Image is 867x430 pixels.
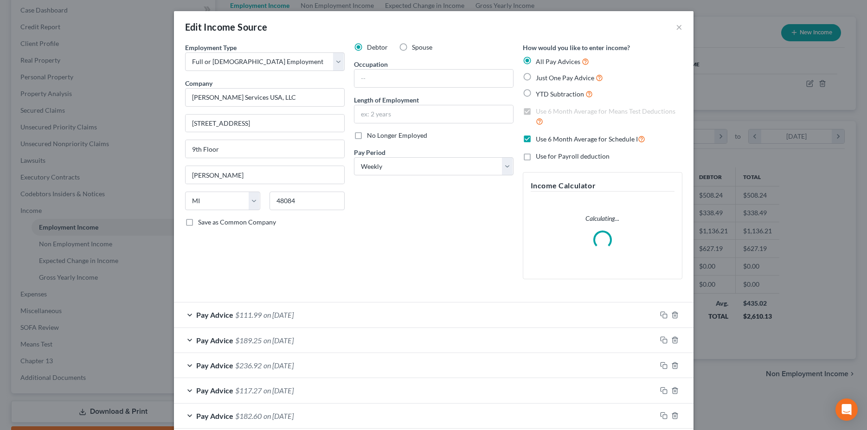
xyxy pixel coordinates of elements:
[185,79,212,87] span: Company
[263,386,294,395] span: on [DATE]
[523,43,630,52] label: How would you like to enter income?
[536,90,584,98] span: YTD Subtraction
[531,214,674,223] p: Calculating...
[412,43,432,51] span: Spouse
[536,152,610,160] span: Use for Payroll deduction
[270,192,345,210] input: Enter zip...
[196,310,233,319] span: Pay Advice
[536,135,638,143] span: Use 6 Month Average for Schedule I
[196,336,233,345] span: Pay Advice
[531,180,674,192] h5: Income Calculator
[263,361,294,370] span: on [DATE]
[186,115,344,132] input: Enter address...
[198,218,276,226] span: Save as Common Company
[536,74,594,82] span: Just One Pay Advice
[185,88,345,107] input: Search company by name...
[263,411,294,420] span: on [DATE]
[186,166,344,184] input: Enter city...
[354,105,513,123] input: ex: 2 years
[263,336,294,345] span: on [DATE]
[354,95,419,105] label: Length of Employment
[835,398,858,421] div: Open Intercom Messenger
[196,386,233,395] span: Pay Advice
[235,361,262,370] span: $236.92
[186,140,344,158] input: Unit, Suite, etc...
[235,336,262,345] span: $189.25
[263,310,294,319] span: on [DATE]
[676,21,682,32] button: ×
[536,58,580,65] span: All Pay Advices
[185,20,268,33] div: Edit Income Source
[235,310,262,319] span: $111.99
[235,386,262,395] span: $117.27
[367,131,427,139] span: No Longer Employed
[196,411,233,420] span: Pay Advice
[354,70,513,87] input: --
[367,43,388,51] span: Debtor
[235,411,262,420] span: $182.60
[196,361,233,370] span: Pay Advice
[354,148,385,156] span: Pay Period
[185,44,237,51] span: Employment Type
[354,59,388,69] label: Occupation
[536,107,675,115] span: Use 6 Month Average for Means Test Deductions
